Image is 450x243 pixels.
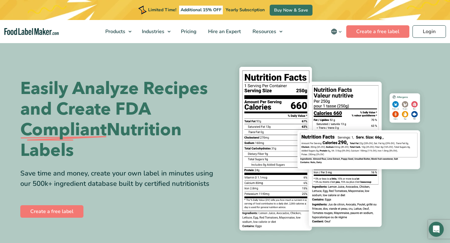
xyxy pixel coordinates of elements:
div: Open Intercom Messenger [429,222,444,237]
span: Compliant [20,120,107,140]
a: Buy Now & Save [270,5,312,16]
span: Limited Time! [148,7,176,13]
h1: Easily Analyze Recipes and Create FDA Nutrition Labels [20,78,220,161]
a: Create a free label [346,25,409,38]
a: Pricing [175,20,201,43]
a: Create a free label [20,205,83,218]
span: Additional 15% OFF [179,6,223,14]
a: Hire an Expert [202,20,245,43]
span: Hire an Expert [206,28,242,35]
span: Yearly Subscription [226,7,265,13]
span: Pricing [179,28,197,35]
span: Products [103,28,126,35]
a: Industries [136,20,174,43]
a: Resources [247,20,286,43]
a: Products [100,20,135,43]
a: Login [412,25,446,38]
span: Industries [140,28,165,35]
span: Resources [251,28,277,35]
div: Save time and money, create your own label in minutes using our 500k+ ingredient database built b... [20,168,220,189]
